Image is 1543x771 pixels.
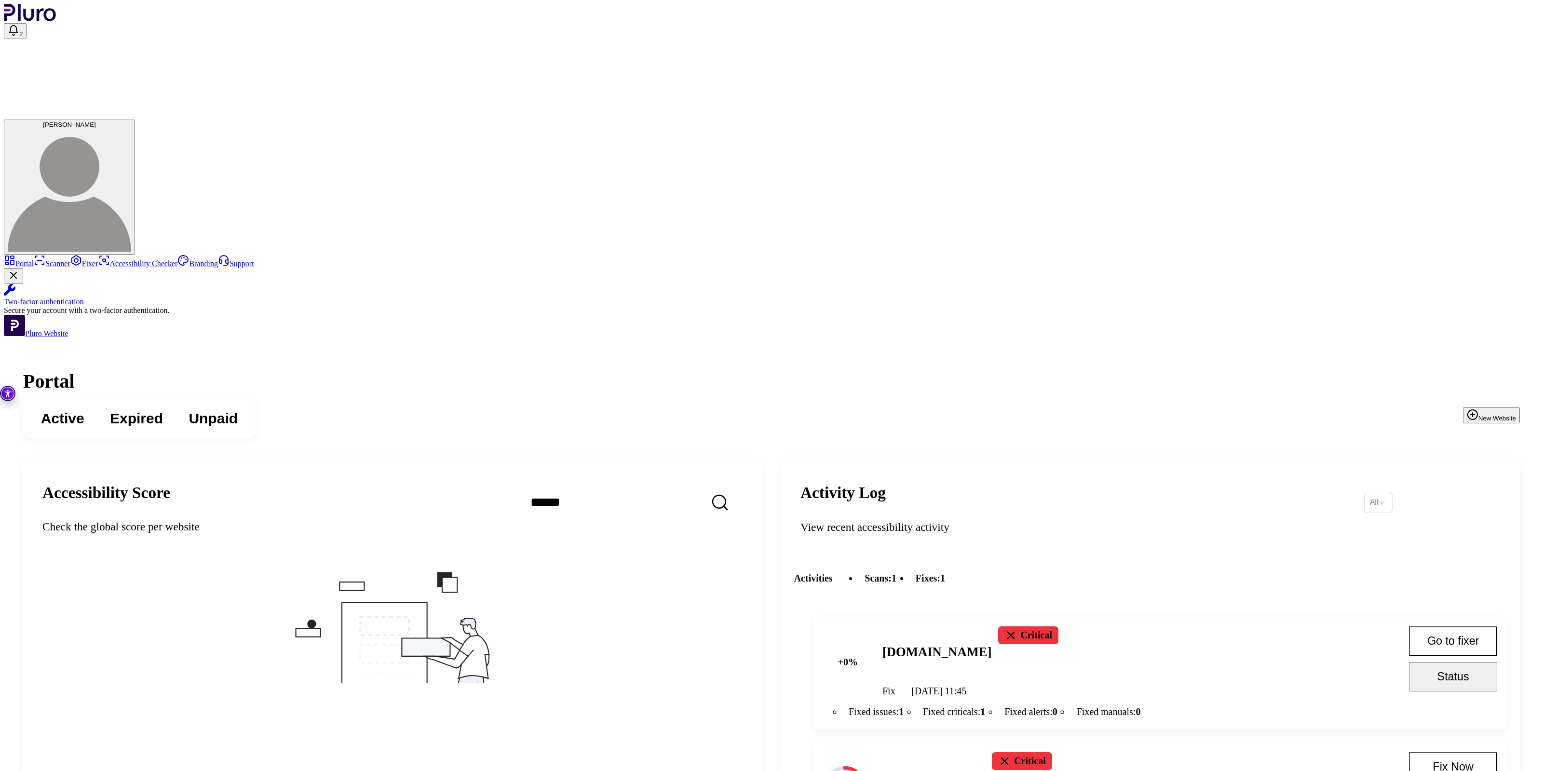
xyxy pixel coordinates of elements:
a: Logo [4,14,56,23]
img: Eran Shatzman [8,128,131,252]
span: 1 [980,706,985,717]
a: Portal [4,259,34,268]
a: Accessibility Checker [98,259,178,268]
button: Expired [97,404,176,433]
h2: Accessibility Score [42,483,505,502]
input: Search [517,486,794,519]
span: 0 [1136,706,1140,717]
a: Branding [177,259,218,268]
button: [PERSON_NAME]Eran Shatzman [4,120,135,255]
div: Check the global score per website [42,519,505,535]
div: Activities [794,561,1507,596]
img: Placeholder image [291,567,494,683]
a: Two-factor authentication [4,284,1539,306]
a: Support [218,259,254,268]
li: Fixed criticals : [917,704,992,720]
span: [PERSON_NAME] [43,121,96,128]
a: Scanner [34,259,70,268]
li: scans : [858,570,903,586]
span: 2 [19,30,23,38]
div: View recent accessibility activity [800,519,1351,535]
div: Fix [DATE] 11:45 [882,685,1383,698]
div: Two-factor authentication [4,298,1539,306]
div: Critical [998,626,1059,644]
button: New Website [1463,407,1520,423]
button: Active [28,404,97,433]
button: Go to fixer [1409,626,1497,656]
button: Unpaid [176,404,251,433]
span: Expired [110,409,163,428]
button: Open notifications, you have 2 new notifications [4,23,27,39]
h4: [DOMAIN_NAME] [882,643,992,661]
li: Fixed alerts : [998,704,1064,720]
button: Close Two-factor authentication notification [4,268,23,284]
span: 1 [892,573,896,583]
a: Open Pluro Website [4,329,68,338]
span: Active [41,409,84,428]
span: Unpaid [189,409,238,428]
div: Set sorting [1364,492,1393,513]
aside: Sidebar menu [4,255,1539,338]
li: Fixed issues : [842,704,910,720]
div: Secure your account with a two-factor authentication. [4,306,1539,315]
button: Status [1409,662,1497,691]
div: Critical [992,752,1053,770]
li: Fixed manuals : [1070,704,1147,720]
li: fixes : [909,570,952,586]
h2: Activity Log [800,483,1351,502]
span: + 0 % [826,640,869,684]
span: 0 [1053,706,1057,717]
span: 1 [940,573,945,583]
span: 1 [899,706,904,717]
h1: Portal [23,370,1520,392]
a: Fixer [70,259,98,268]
